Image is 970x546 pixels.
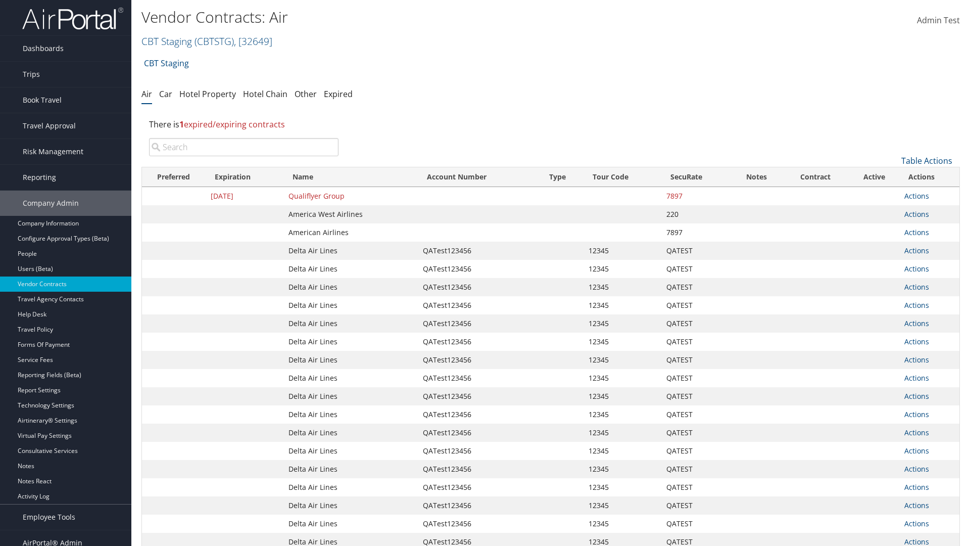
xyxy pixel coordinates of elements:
[904,391,929,401] a: Actions
[661,460,732,478] td: QATEST
[661,351,732,369] td: QATEST
[584,260,661,278] td: 12345
[283,187,418,205] td: Qualiflyer Group
[661,424,732,442] td: QATEST
[142,167,206,187] th: Preferred: activate to sort column ascending
[418,369,540,387] td: QATest123456
[904,500,929,510] a: Actions
[23,113,76,139] span: Travel Approval
[418,424,540,442] td: QATest123456
[661,369,732,387] td: QATEST
[243,88,287,100] a: Hotel Chain
[904,227,929,237] a: Actions
[283,515,418,533] td: Delta Air Lines
[904,337,929,346] a: Actions
[418,496,540,515] td: QATest123456
[418,460,540,478] td: QATest123456
[283,442,418,460] td: Delta Air Lines
[206,187,283,205] td: [DATE]
[283,405,418,424] td: Delta Air Lines
[661,333,732,351] td: QATEST
[283,260,418,278] td: Delta Air Lines
[661,387,732,405] td: QATEST
[584,278,661,296] td: 12345
[584,405,661,424] td: 12345
[144,53,189,73] a: CBT Staging
[283,167,418,187] th: Name: activate to sort column ascending
[206,167,283,187] th: Expiration: activate to sort column descending
[584,351,661,369] td: 12345
[584,496,661,515] td: 12345
[283,278,418,296] td: Delta Air Lines
[782,167,849,187] th: Contract: activate to sort column ascending
[584,387,661,405] td: 12345
[418,442,540,460] td: QATest123456
[23,505,75,530] span: Employee Tools
[849,167,899,187] th: Active: activate to sort column ascending
[179,119,184,130] strong: 1
[283,205,418,223] td: America West Airlines
[283,296,418,314] td: Delta Air Lines
[661,496,732,515] td: QATEST
[283,369,418,387] td: Delta Air Lines
[283,478,418,496] td: Delta Air Lines
[418,167,540,187] th: Account Number: activate to sort column ascending
[904,209,929,219] a: Actions
[661,278,732,296] td: QATEST
[418,333,540,351] td: QATest123456
[584,442,661,460] td: 12345
[732,167,782,187] th: Notes: activate to sort column ascending
[661,442,732,460] td: QATEST
[584,369,661,387] td: 12345
[418,351,540,369] td: QATest123456
[283,424,418,442] td: Delta Air Lines
[179,88,236,100] a: Hotel Property
[23,87,62,113] span: Book Travel
[904,482,929,492] a: Actions
[584,242,661,260] td: 12345
[661,242,732,260] td: QATEST
[584,460,661,478] td: 12345
[418,478,540,496] td: QATest123456
[904,464,929,474] a: Actions
[904,428,929,437] a: Actions
[661,167,732,187] th: SecuRate: activate to sort column ascending
[661,223,732,242] td: 7897
[661,478,732,496] td: QATEST
[418,405,540,424] td: QATest123456
[283,223,418,242] td: American Airlines
[234,34,272,48] span: , [ 32649 ]
[141,88,152,100] a: Air
[901,155,952,166] a: Table Actions
[418,296,540,314] td: QATest123456
[904,355,929,365] a: Actions
[283,387,418,405] td: Delta Air Lines
[661,187,732,205] td: 7897
[661,260,732,278] td: QATEST
[584,167,661,187] th: Tour Code: activate to sort column ascending
[904,264,929,274] a: Actions
[540,167,584,187] th: Type: activate to sort column ascending
[904,191,929,201] a: Actions
[324,88,353,100] a: Expired
[904,300,929,310] a: Actions
[141,34,272,48] a: CBT Staging
[23,165,56,190] span: Reporting
[418,314,540,333] td: QATest123456
[917,15,960,26] span: Admin Test
[661,405,732,424] td: QATEST
[141,7,687,28] h1: Vendor Contracts: Air
[418,260,540,278] td: QATest123456
[661,515,732,533] td: QATEST
[22,7,123,30] img: airportal-logo.png
[904,409,929,419] a: Actions
[141,111,960,138] div: There is
[917,5,960,36] a: Admin Test
[295,88,317,100] a: Other
[283,333,418,351] td: Delta Air Lines
[584,515,661,533] td: 12345
[661,205,732,223] td: 220
[904,519,929,528] a: Actions
[418,242,540,260] td: QATest123456
[584,333,661,351] td: 12345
